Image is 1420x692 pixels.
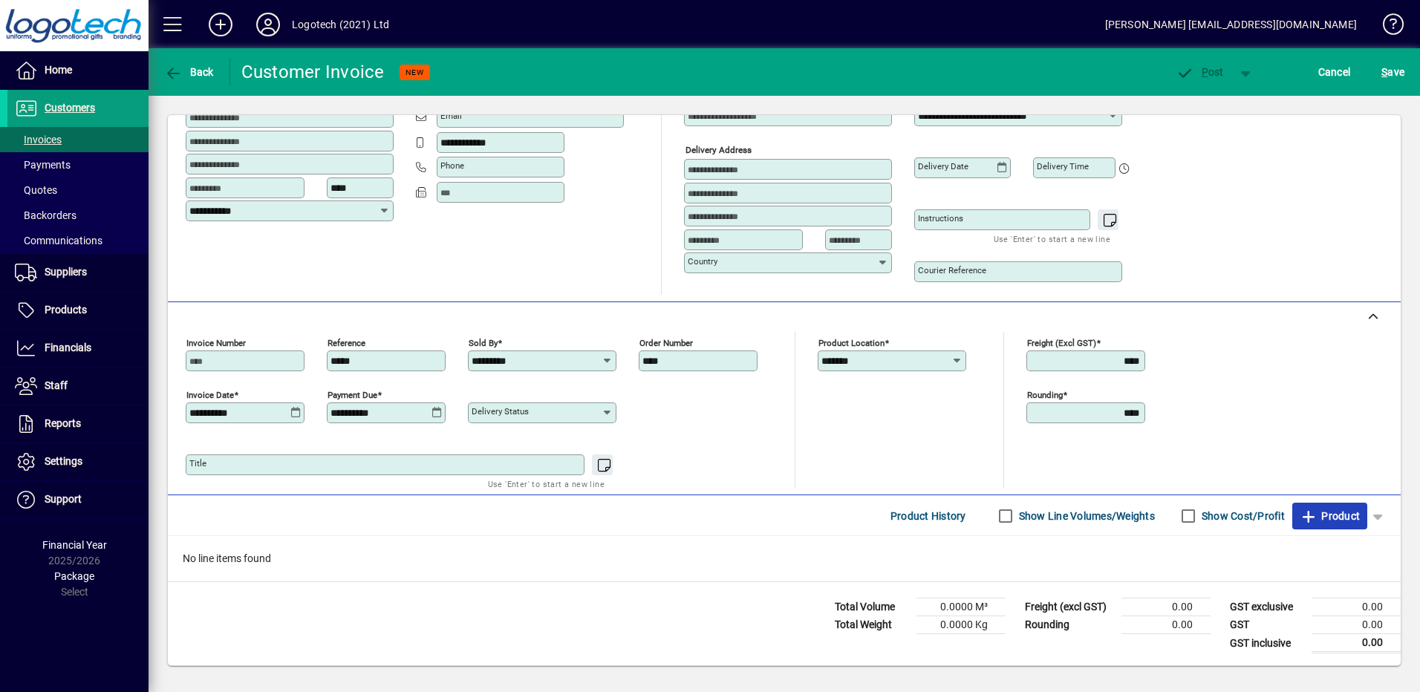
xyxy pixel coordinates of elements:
[488,475,605,492] mat-hint: Use 'Enter' to start a new line
[244,11,292,38] button: Profile
[994,230,1110,247] mat-hint: Use 'Enter' to start a new line
[1105,13,1357,36] div: [PERSON_NAME] [EMAIL_ADDRESS][DOMAIN_NAME]
[916,616,1006,634] td: 0.0000 Kg
[7,152,149,177] a: Payments
[328,338,365,348] mat-label: Reference
[168,536,1401,581] div: No line items found
[440,111,462,121] mat-label: Email
[7,228,149,253] a: Communications
[1222,616,1312,634] td: GST
[7,368,149,405] a: Staff
[1168,59,1231,85] button: Post
[1037,161,1089,172] mat-label: Delivery time
[45,379,68,391] span: Staff
[7,203,149,228] a: Backorders
[7,443,149,480] a: Settings
[916,598,1006,616] td: 0.0000 M³
[827,616,916,634] td: Total Weight
[45,304,87,316] span: Products
[45,455,82,467] span: Settings
[1318,60,1351,84] span: Cancel
[1312,598,1401,616] td: 0.00
[15,184,57,196] span: Quotes
[241,60,385,84] div: Customer Invoice
[45,266,87,278] span: Suppliers
[42,539,107,551] span: Financial Year
[1378,59,1408,85] button: Save
[45,342,91,353] span: Financials
[7,292,149,329] a: Products
[1017,616,1121,634] td: Rounding
[1381,60,1404,84] span: ave
[45,102,95,114] span: Customers
[918,213,963,223] mat-label: Instructions
[7,481,149,518] a: Support
[885,503,972,529] button: Product History
[440,160,464,171] mat-label: Phone
[45,64,72,76] span: Home
[890,504,966,528] span: Product History
[15,134,62,146] span: Invoices
[1312,616,1401,634] td: 0.00
[1222,634,1312,653] td: GST inclusive
[1222,598,1312,616] td: GST exclusive
[1016,509,1155,523] label: Show Line Volumes/Weights
[1017,598,1121,616] td: Freight (excl GST)
[15,235,102,247] span: Communications
[406,68,424,77] span: NEW
[1199,509,1285,523] label: Show Cost/Profit
[472,406,529,417] mat-label: Delivery status
[149,59,230,85] app-page-header-button: Back
[54,570,94,582] span: Package
[7,177,149,203] a: Quotes
[186,338,246,348] mat-label: Invoice number
[827,598,916,616] td: Total Volume
[918,161,968,172] mat-label: Delivery date
[1300,504,1360,528] span: Product
[1292,503,1367,529] button: Product
[1315,59,1355,85] button: Cancel
[186,390,234,400] mat-label: Invoice date
[15,209,76,221] span: Backorders
[160,59,218,85] button: Back
[328,390,377,400] mat-label: Payment due
[688,256,717,267] mat-label: Country
[7,254,149,291] a: Suppliers
[1176,66,1224,78] span: ost
[15,159,71,171] span: Payments
[7,405,149,443] a: Reports
[292,13,389,36] div: Logotech (2021) Ltd
[639,338,693,348] mat-label: Order number
[7,330,149,367] a: Financials
[164,66,214,78] span: Back
[197,11,244,38] button: Add
[1027,338,1096,348] mat-label: Freight (excl GST)
[7,127,149,152] a: Invoices
[1202,66,1208,78] span: P
[1312,634,1401,653] td: 0.00
[1381,66,1387,78] span: S
[45,493,82,505] span: Support
[918,265,986,275] mat-label: Courier Reference
[818,338,885,348] mat-label: Product location
[1372,3,1401,51] a: Knowledge Base
[469,338,498,348] mat-label: Sold by
[1121,616,1211,634] td: 0.00
[7,52,149,89] a: Home
[1121,598,1211,616] td: 0.00
[45,417,81,429] span: Reports
[1027,390,1063,400] mat-label: Rounding
[189,458,206,469] mat-label: Title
